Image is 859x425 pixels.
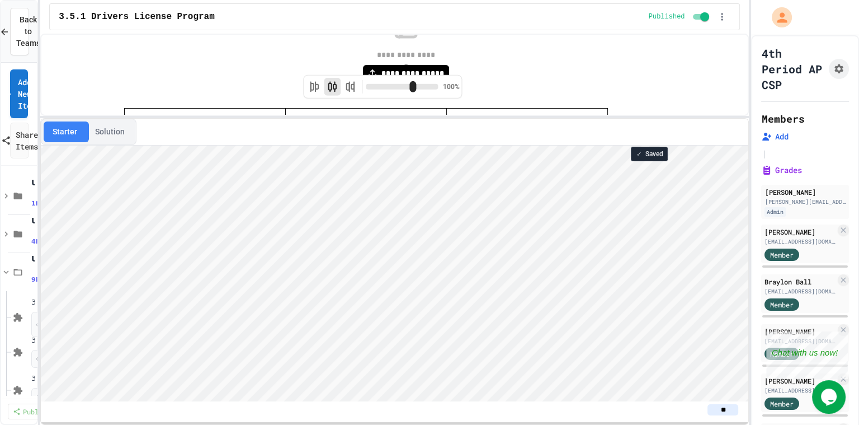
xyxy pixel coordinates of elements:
div: My Account [760,4,795,30]
div: [PERSON_NAME] [764,187,846,197]
iframe: Snap! Programming Environment [41,146,748,401]
a: Add New Item [10,69,28,118]
button: Back to Teams [10,8,29,55]
span: ✓ [636,150,641,158]
span: 1 items [31,200,55,207]
div: [EMAIL_ADDRESS][DOMAIN_NAME] [764,386,836,395]
span: No time set [31,312,64,338]
div: [PERSON_NAME] [764,326,836,337]
span: 100 % [443,82,460,91]
span: 9 items [31,276,55,283]
div: [EMAIL_ADDRESS][DOMAIN_NAME] [764,337,836,345]
span: 3.1.5 Polygons and Variables [31,374,35,384]
span: 10 min [31,350,62,368]
div: Content is published and visible to students [649,10,712,24]
div: [PERSON_NAME][EMAIL_ADDRESS][PERSON_NAME][DOMAIN_NAME] [764,198,846,206]
div: [EMAIL_ADDRESS][DOMAIN_NAME] [764,237,836,246]
button: Solution [86,122,134,142]
div: [EMAIL_ADDRESS][DOMAIN_NAME] [764,287,836,296]
div: Admin [764,207,786,217]
span: Published [649,12,685,21]
iframe: chat widget [766,331,848,379]
h1: 4th Period AP CSP [761,45,824,92]
span: Member [770,399,794,409]
div: [PERSON_NAME] [764,227,836,237]
button: Add [761,131,788,142]
button: Starter [44,122,86,142]
button: Grades [761,165,801,176]
button: Assignment Settings [829,59,849,79]
span: 3.1.5 Two Sprites Counting to 10 [31,336,35,345]
span: Member [770,300,794,310]
div: Braylon Ball [764,277,836,287]
span: Unit 3: Snap! Basics [31,254,35,264]
span: Saved [645,150,663,158]
a: Publish [8,404,55,419]
div: [PERSON_NAME] [764,376,836,386]
iframe: chat widget [812,380,848,414]
span: 3.5.1 Drivers License Program [59,10,214,24]
span: Member [770,250,794,260]
span: 3.1.2 Variables in Snap! [31,298,35,307]
h2: Members [761,111,804,127]
span: 4 items [31,238,55,245]
span: Unit 1: Digital Information [31,178,35,188]
span: Unit 2: The Internet [31,216,35,226]
span: Back to Teams [16,14,40,49]
a: Share Items [10,123,29,158]
span: | [761,147,767,160]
